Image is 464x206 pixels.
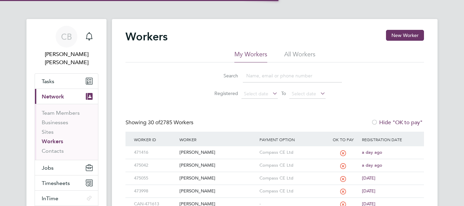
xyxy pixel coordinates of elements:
span: [DATE] [362,188,375,194]
div: Compass CE Ltd [258,172,326,185]
li: My Workers [234,50,267,62]
input: Name, email or phone number [243,69,342,82]
span: 2785 Workers [148,119,193,126]
span: a day ago [362,162,382,168]
label: Search [208,73,238,79]
span: Select date [292,91,316,97]
div: Showing [125,119,195,126]
span: 30 of [148,119,160,126]
div: 475042 [132,159,178,172]
div: [PERSON_NAME] [178,146,257,159]
div: 471416 [132,146,178,159]
div: [PERSON_NAME] [178,172,257,185]
a: 475042[PERSON_NAME]Compass CE Ltda day ago [132,159,417,165]
span: [DATE] [362,175,375,181]
a: Tasks [35,74,98,89]
div: Compass CE Ltd [258,185,326,198]
label: Hide "OK to pay" [371,119,423,126]
span: CB [61,32,72,41]
button: InTime [35,191,98,206]
a: Workers [42,138,63,145]
li: All Workers [284,50,315,62]
a: Contacts [42,148,64,154]
button: Network [35,89,98,104]
span: Tasks [42,78,54,85]
div: [PERSON_NAME] [178,185,257,198]
a: Sites [42,129,54,135]
span: To [279,89,288,98]
div: Compass CE Ltd [258,146,326,159]
div: 473998 [132,185,178,198]
button: New Worker [386,30,424,41]
a: Businesses [42,119,68,126]
div: 475055 [132,172,178,185]
a: 473998[PERSON_NAME]Compass CE Ltd[DATE] [132,185,417,190]
button: Timesheets [35,175,98,190]
div: Registration Date [360,132,417,147]
h2: Workers [125,30,168,43]
div: Payment Option [258,132,326,147]
div: Compass CE Ltd [258,159,326,172]
a: CAN-471613[PERSON_NAME]-[DATE] [132,198,417,203]
a: 475055[PERSON_NAME]Compass CE Ltd[DATE] [132,172,417,177]
span: Jobs [42,165,54,171]
div: Worker ID [132,132,178,147]
a: Team Members [42,110,80,116]
div: Network [35,104,98,160]
div: OK to pay [326,132,360,147]
span: Timesheets [42,180,70,186]
div: Worker [178,132,257,147]
a: CB[PERSON_NAME] [PERSON_NAME] [35,26,98,67]
label: Registered [208,90,238,96]
div: [PERSON_NAME] [178,159,257,172]
a: 471416[PERSON_NAME]Compass CE Ltda day ago [132,146,417,152]
span: Network [42,93,64,100]
span: InTime [42,195,58,202]
button: Jobs [35,160,98,175]
span: Select date [244,91,268,97]
span: a day ago [362,149,382,155]
span: Connor Batty [35,50,98,67]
